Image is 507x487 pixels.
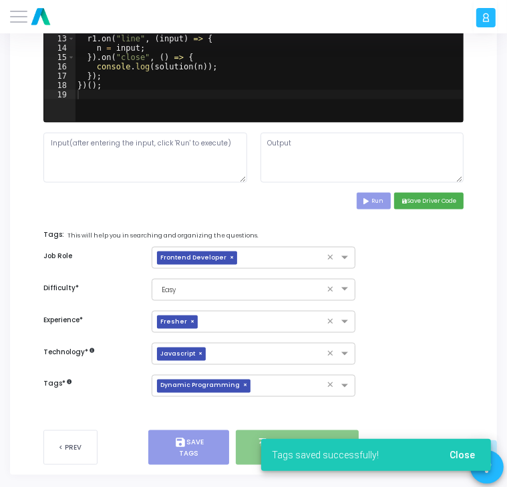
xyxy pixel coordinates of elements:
div: 18 [44,81,75,90]
span: Fresher [157,316,190,329]
span: × [190,316,198,329]
button: saveSave Tags [148,430,229,465]
h6: Tags [43,380,138,388]
span: Close [450,450,475,460]
label: Tags: [43,229,448,240]
span: Javascript [157,348,198,361]
span: Clear all [327,252,338,264]
span: Clear all [327,380,338,392]
div: 16 [44,62,75,71]
span: × [243,380,250,393]
div: 13 [44,34,75,43]
span: × [198,348,206,361]
span: Tags saved successfully! [272,448,379,462]
h6: Difficulty [43,284,138,292]
div: 15 [44,53,75,62]
h6: Job Role [43,252,138,260]
h6: Technology [43,348,138,356]
div: 19 [44,90,75,99]
span: This will help you in searching and organizing the questions. [67,231,259,241]
div: 14 [44,43,75,53]
div: 17 [44,71,75,81]
i: save [174,437,186,449]
button: < Prev [43,430,98,465]
img: logo [27,3,54,30]
span: Clear all [327,348,338,360]
span: Frontend Developer [157,252,230,265]
span: Clear all [327,316,338,328]
button: publishSave Tags and Publish [236,430,358,465]
h6: Experience [43,316,138,324]
span: × [230,252,237,265]
button: Close [439,443,486,467]
span: Clear all [327,284,338,296]
i: save [401,198,407,204]
span: Dynamic Programming [157,380,243,393]
button: Run [357,193,391,209]
button: saveSave Driver Code [394,193,464,209]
